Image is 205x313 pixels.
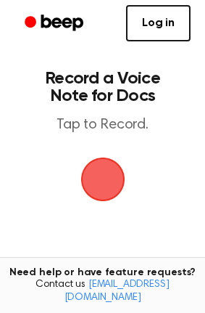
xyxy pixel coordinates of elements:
[126,5,191,41] a: Log in
[9,279,196,304] span: Contact us
[26,116,179,134] p: Tap to Record.
[14,9,96,38] a: Beep
[64,280,170,303] a: [EMAIL_ADDRESS][DOMAIN_NAME]
[26,70,179,105] h1: Record a Voice Note for Docs
[81,158,125,201] img: Beep Logo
